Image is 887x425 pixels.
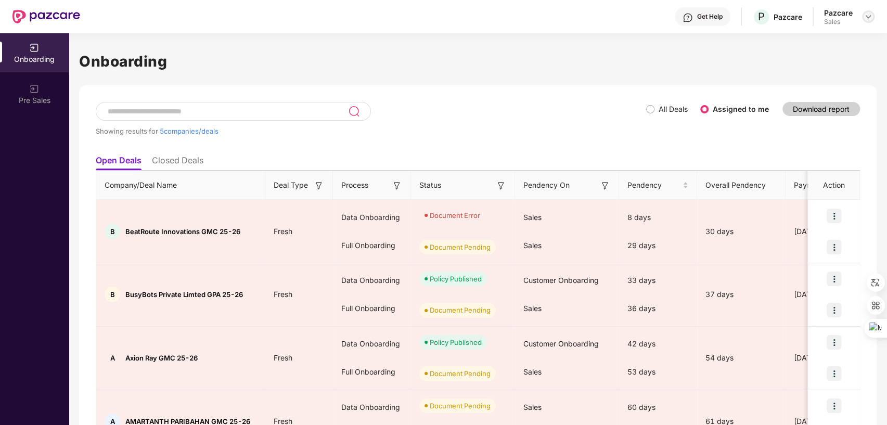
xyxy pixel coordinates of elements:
div: Pazcare [774,12,802,22]
img: icon [827,303,841,317]
span: Pendency [627,179,680,191]
th: Overall Pendency [697,171,786,200]
span: Process [341,179,368,191]
img: icon [827,335,841,350]
div: Document Pending [430,305,491,315]
span: Sales [523,403,542,411]
div: B [105,287,120,302]
img: New Pazcare Logo [12,10,80,23]
div: [DATE] [786,352,864,364]
span: Axion Ray GMC 25-26 [125,354,198,362]
li: Open Deals [96,155,142,170]
div: 8 days [619,203,697,231]
div: 37 days [697,289,786,300]
div: A [105,350,120,366]
div: Full Onboarding [333,294,411,323]
div: Pazcare [824,8,853,18]
div: 42 days [619,330,697,358]
div: 54 days [697,352,786,364]
label: All Deals [659,105,688,113]
div: Data Onboarding [333,330,411,358]
div: Full Onboarding [333,358,411,386]
th: Action [808,171,860,200]
img: svg+xml;base64,PHN2ZyB3aWR0aD0iMjAiIGhlaWdodD0iMjAiIHZpZXdCb3g9IjAgMCAyMCAyMCIgZmlsbD0ibm9uZSIgeG... [29,84,40,94]
span: Deal Type [274,179,308,191]
span: P [758,10,765,23]
span: Sales [523,304,542,313]
div: Document Error [430,210,480,221]
div: B [105,224,120,239]
div: 36 days [619,294,697,323]
div: 60 days [619,393,697,421]
img: icon [827,398,841,413]
div: 53 days [619,358,697,386]
span: BeatRoute Innovations GMC 25-26 [125,227,240,236]
img: icon [827,209,841,223]
span: Fresh [265,227,301,236]
img: svg+xml;base64,PHN2ZyB3aWR0aD0iMTYiIGhlaWdodD0iMTYiIHZpZXdCb3g9IjAgMCAxNiAxNiIgZmlsbD0ibm9uZSIgeG... [600,181,610,191]
div: Policy Published [430,274,482,284]
img: svg+xml;base64,PHN2ZyB3aWR0aD0iMjAiIGhlaWdodD0iMjAiIHZpZXdCb3g9IjAgMCAyMCAyMCIgZmlsbD0ibm9uZSIgeG... [29,43,40,53]
span: Payment Done [794,179,847,191]
div: Full Onboarding [333,231,411,260]
span: BusyBots Private Limted GPA 25-26 [125,290,243,299]
img: icon [827,240,841,254]
span: Fresh [265,353,301,362]
div: Data Onboarding [333,393,411,421]
div: [DATE] [786,226,864,237]
img: icon [827,272,841,286]
img: svg+xml;base64,PHN2ZyB3aWR0aD0iMTYiIGhlaWdodD0iMTYiIHZpZXdCb3g9IjAgMCAxNiAxNiIgZmlsbD0ibm9uZSIgeG... [496,181,506,191]
div: 30 days [697,226,786,237]
li: Closed Deals [152,155,203,170]
div: Sales [824,18,853,26]
span: Sales [523,213,542,222]
div: Data Onboarding [333,203,411,231]
th: Payment Done [786,171,864,200]
span: 5 companies/deals [160,127,218,135]
img: svg+xml;base64,PHN2ZyB3aWR0aD0iMTYiIGhlaWdodD0iMTYiIHZpZXdCb3g9IjAgMCAxNiAxNiIgZmlsbD0ibm9uZSIgeG... [314,181,324,191]
div: Document Pending [430,401,491,411]
div: Showing results for [96,127,646,135]
img: svg+xml;base64,PHN2ZyB3aWR0aD0iMTYiIGhlaWdodD0iMTYiIHZpZXdCb3g9IjAgMCAxNiAxNiIgZmlsbD0ibm9uZSIgeG... [392,181,402,191]
img: icon [827,366,841,381]
img: svg+xml;base64,PHN2ZyBpZD0iSGVscC0zMngzMiIgeG1sbnM9Imh0dHA6Ly93d3cudzMub3JnLzIwMDAvc3ZnIiB3aWR0aD... [683,12,693,23]
span: Status [419,179,441,191]
div: 29 days [619,231,697,260]
div: Document Pending [430,242,491,252]
span: Customer Onboarding [523,339,599,348]
div: Data Onboarding [333,266,411,294]
th: Pendency [619,171,697,200]
div: Document Pending [430,368,491,379]
div: 33 days [619,266,697,294]
span: Customer Onboarding [523,276,599,285]
h1: Onboarding [79,50,877,73]
button: Download report [782,102,860,116]
img: svg+xml;base64,PHN2ZyB3aWR0aD0iMjQiIGhlaWdodD0iMjUiIHZpZXdCb3g9IjAgMCAyNCAyNSIgZmlsbD0ibm9uZSIgeG... [348,105,360,118]
img: svg+xml;base64,PHN2ZyBpZD0iRHJvcGRvd24tMzJ4MzIiIHhtbG5zPSJodHRwOi8vd3d3LnczLm9yZy8yMDAwL3N2ZyIgd2... [864,12,872,21]
span: Sales [523,367,542,376]
div: Policy Published [430,337,482,347]
div: Get Help [697,12,723,21]
span: Sales [523,241,542,250]
span: Pendency On [523,179,570,191]
div: [DATE] [786,289,864,300]
th: Company/Deal Name [96,171,265,200]
label: Assigned to me [713,105,769,113]
span: Fresh [265,290,301,299]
